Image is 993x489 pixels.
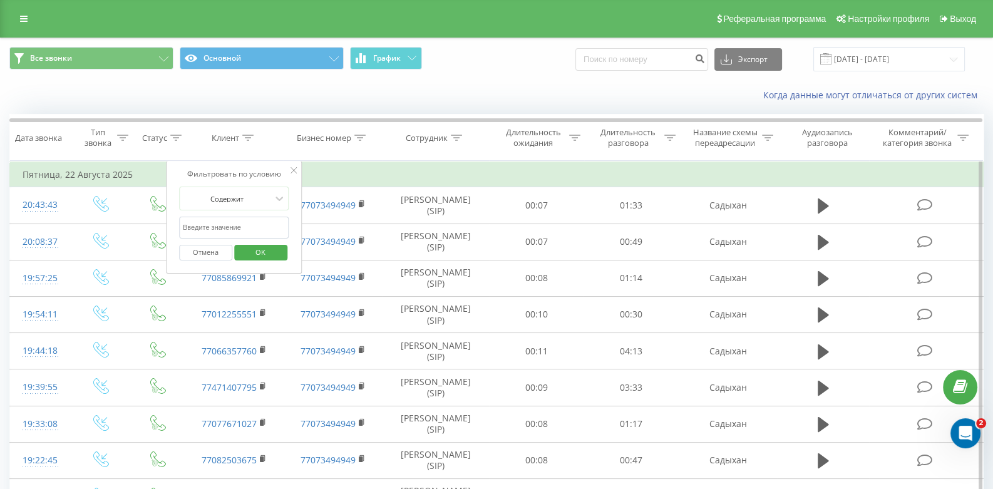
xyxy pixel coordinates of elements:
[489,333,584,369] td: 00:11
[881,127,954,148] div: Комментарий/категория звонка
[595,127,661,148] div: Длительность разговора
[234,245,287,260] button: OK
[723,14,826,24] span: Реферальная программа
[202,418,257,430] a: 77077671027
[373,54,401,63] span: График
[383,442,489,478] td: [PERSON_NAME] (SIP)
[297,133,351,143] div: Бизнес номер
[179,217,289,239] input: Введите значение
[679,187,778,224] td: Садыхан
[15,133,62,143] div: Дата звонка
[23,230,58,254] div: 20:08:37
[301,418,356,430] a: 77073494949
[489,260,584,296] td: 00:08
[489,369,584,406] td: 00:09
[575,48,708,71] input: Поиск по номеру
[30,53,72,63] span: Все звонки
[301,308,356,320] a: 77073494949
[950,418,980,448] iframe: Intercom live chat
[848,14,929,24] span: Настройки профиля
[202,272,257,284] a: 77085869921
[679,406,778,442] td: Садыхан
[383,224,489,260] td: [PERSON_NAME] (SIP)
[180,47,344,69] button: Основной
[81,127,113,148] div: Тип звонка
[350,47,422,69] button: График
[179,245,232,260] button: Отмена
[584,333,679,369] td: 04:13
[500,127,567,148] div: Длительность ожидания
[202,381,257,393] a: 77471407795
[383,333,489,369] td: [PERSON_NAME] (SIP)
[243,242,278,262] span: OK
[584,224,679,260] td: 00:49
[789,127,866,148] div: Аудиозапись разговора
[23,339,58,363] div: 19:44:18
[679,369,778,406] td: Садыхан
[23,448,58,473] div: 19:22:45
[489,442,584,478] td: 00:08
[301,235,356,247] a: 77073494949
[584,442,679,478] td: 00:47
[212,133,239,143] div: Клиент
[584,187,679,224] td: 01:33
[301,199,356,211] a: 77073494949
[9,47,173,69] button: Все звонки
[489,296,584,332] td: 00:10
[679,224,778,260] td: Садыхан
[489,224,584,260] td: 00:07
[763,89,984,101] a: Когда данные могут отличаться от других систем
[950,14,976,24] span: Выход
[692,127,759,148] div: Название схемы переадресации
[584,406,679,442] td: 01:17
[23,302,58,327] div: 19:54:11
[383,296,489,332] td: [PERSON_NAME] (SIP)
[383,187,489,224] td: [PERSON_NAME] (SIP)
[976,418,986,428] span: 2
[179,168,289,180] div: Фильтровать по условию
[489,187,584,224] td: 00:07
[202,345,257,357] a: 77066357760
[202,454,257,466] a: 77082503675
[10,162,984,187] td: Пятница, 22 Августа 2025
[142,133,167,143] div: Статус
[23,412,58,436] div: 19:33:08
[679,296,778,332] td: Садыхан
[406,133,448,143] div: Сотрудник
[202,308,257,320] a: 77012255551
[23,375,58,399] div: 19:39:55
[584,296,679,332] td: 00:30
[383,260,489,296] td: [PERSON_NAME] (SIP)
[301,272,356,284] a: 77073494949
[301,381,356,393] a: 77073494949
[679,442,778,478] td: Садыхан
[679,260,778,296] td: Садыхан
[301,454,356,466] a: 77073494949
[679,333,778,369] td: Садыхан
[489,406,584,442] td: 00:08
[383,369,489,406] td: [PERSON_NAME] (SIP)
[584,369,679,406] td: 03:33
[584,260,679,296] td: 01:14
[714,48,782,71] button: Экспорт
[23,193,58,217] div: 20:43:43
[301,345,356,357] a: 77073494949
[383,406,489,442] td: [PERSON_NAME] (SIP)
[23,266,58,291] div: 19:57:25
